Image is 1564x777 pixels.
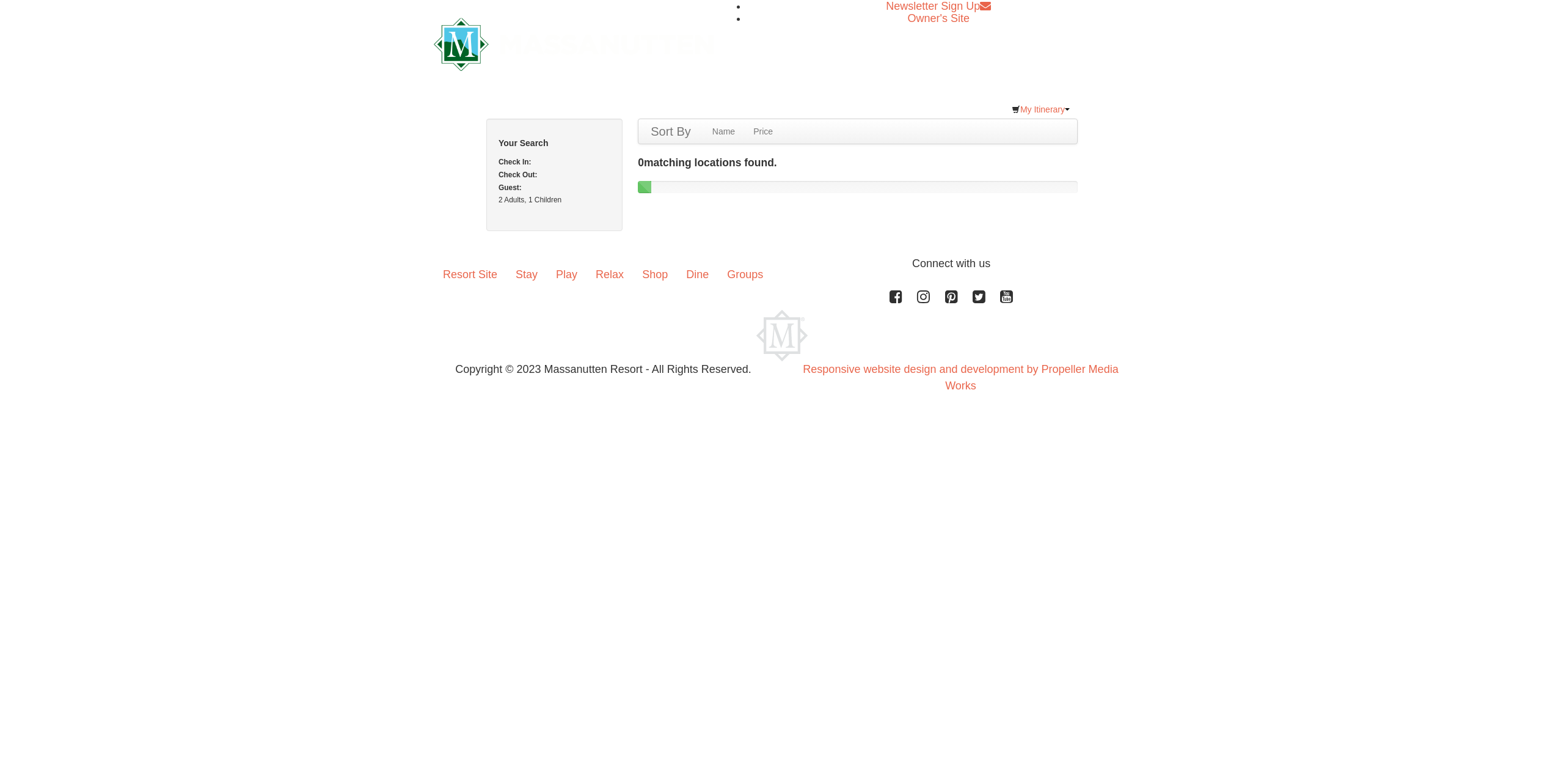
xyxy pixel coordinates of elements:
a: Groups [718,256,772,293]
a: Massanutten Resort [434,28,714,57]
h4: matching locations found. [638,157,1078,169]
a: Shop [633,256,677,293]
a: Dine [677,256,718,293]
a: Play [547,256,586,293]
img: Massanutten Resort Logo [756,310,808,361]
a: Owner's Site [908,12,970,24]
a: Resort Site [434,256,506,293]
a: My Itinerary [1004,100,1078,119]
p: Copyright © 2023 Massanutten Resort - All Rights Reserved. [425,361,782,378]
a: Name [703,119,744,144]
p: Connect with us [434,256,1130,272]
strong: Check Out: [499,171,537,179]
h5: Your Search [499,137,610,149]
a: Stay [506,256,547,293]
a: Sort By [638,119,703,144]
strong: Guest: [499,183,522,192]
a: Responsive website design and development by Propeller Media Works [803,363,1118,392]
div: 2 Adults, 1 Children [499,194,610,206]
a: Relax [586,256,633,293]
span: 0 [638,157,644,169]
a: Price [744,119,782,144]
strong: Check In: [499,158,532,166]
img: Massanutten Resort Logo [434,18,714,71]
